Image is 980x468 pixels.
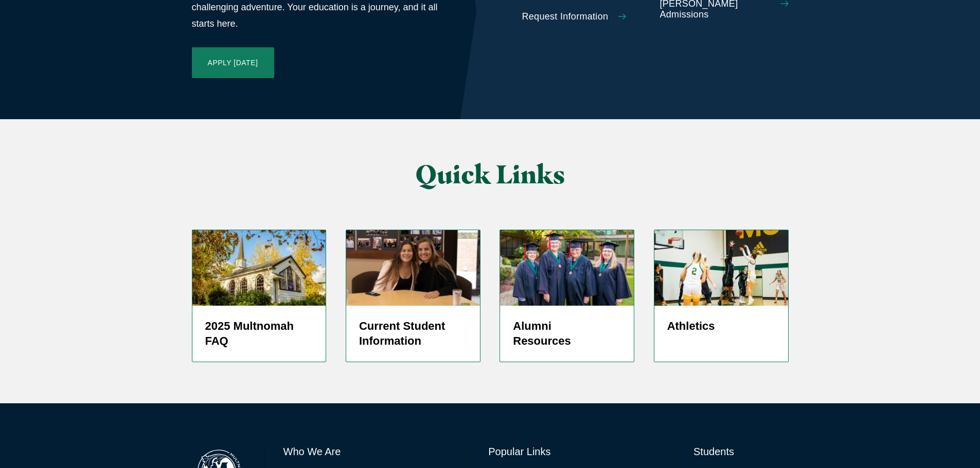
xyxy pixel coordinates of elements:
[192,47,274,78] a: Apply [DATE]
[522,11,651,23] a: Request Information
[359,319,467,349] h5: Current Student Information
[667,319,775,334] h5: Athletics
[522,11,609,23] span: Request Information
[205,319,313,349] h5: 2025 Multnomah FAQ
[500,230,634,362] a: 50 Year Alumni 2019 Alumni Resources
[654,230,789,362] a: Women's Basketball player shooting jump shot Athletics
[346,230,480,362] a: screenshot-2024-05-27-at-1.37.12-pm Current Student Information
[283,444,451,459] h6: Who We Are
[654,230,788,305] img: WBBALL_WEB
[488,444,656,459] h6: Popular Links
[294,160,686,189] h2: Quick Links
[192,230,327,362] a: Prayer Chapel in Fall 2025 Multnomah FAQ
[346,230,480,305] img: screenshot-2024-05-27-at-1.37.12-pm
[192,230,326,305] img: Prayer Chapel in Fall
[513,319,621,349] h5: Alumni Resources
[693,444,788,459] h6: Students
[500,230,634,305] img: 50 Year Alumni 2019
